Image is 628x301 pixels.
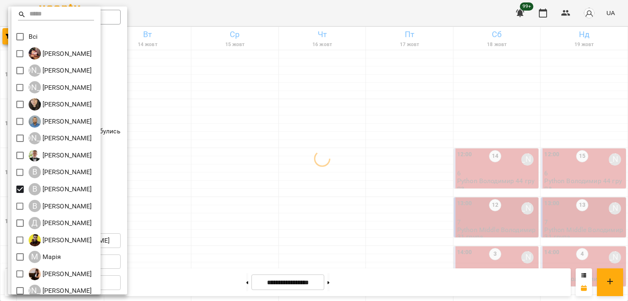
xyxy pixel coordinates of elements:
[29,285,41,297] div: [PERSON_NAME]
[41,117,92,126] p: [PERSON_NAME]
[29,81,92,93] a: [PERSON_NAME] [PERSON_NAME]
[29,234,41,246] img: Д
[29,32,38,42] p: Всі
[29,285,92,297] div: Ніна Марчук
[41,201,92,211] p: [PERSON_NAME]
[29,268,92,280] a: Н [PERSON_NAME]
[29,251,41,263] div: М
[41,269,92,279] p: [PERSON_NAME]
[41,184,92,194] p: [PERSON_NAME]
[29,98,92,111] a: А [PERSON_NAME]
[29,149,92,162] a: В [PERSON_NAME]
[29,98,41,111] img: А
[29,166,92,178] div: Владислав Границький
[29,285,92,297] a: [PERSON_NAME] [PERSON_NAME]
[29,132,41,144] div: [PERSON_NAME]
[29,251,61,263] a: М Марія
[29,81,41,93] div: [PERSON_NAME]
[29,268,41,280] img: Н
[41,218,92,228] p: [PERSON_NAME]
[29,47,92,60] div: Ілля Петруша
[29,200,92,212] a: В [PERSON_NAME]
[29,166,41,178] div: В
[29,268,92,280] div: Надія Шрай
[41,235,92,245] p: [PERSON_NAME]
[29,217,92,229] a: Д [PERSON_NAME]
[29,64,92,77] a: [PERSON_NAME] [PERSON_NAME]
[29,149,41,162] img: В
[29,47,92,60] a: І [PERSON_NAME]
[29,64,41,77] div: [PERSON_NAME]
[29,115,41,128] img: А
[29,183,92,195] a: В [PERSON_NAME]
[29,115,92,128] a: А [PERSON_NAME]
[29,217,41,229] div: Д
[29,132,92,144] a: [PERSON_NAME] [PERSON_NAME]
[41,66,92,75] p: [PERSON_NAME]
[29,217,92,229] div: Денис Замрій
[41,150,92,160] p: [PERSON_NAME]
[29,234,92,246] a: Д [PERSON_NAME]
[41,83,92,93] p: [PERSON_NAME]
[29,166,92,178] a: В [PERSON_NAME]
[41,286,92,296] p: [PERSON_NAME]
[29,47,41,60] img: І
[29,251,61,263] div: Марія
[41,100,92,109] p: [PERSON_NAME]
[29,200,41,212] div: В
[41,133,92,143] p: [PERSON_NAME]
[41,167,92,177] p: [PERSON_NAME]
[41,252,61,262] p: Марія
[29,234,92,246] div: Денис Пущало
[29,183,41,195] div: В
[29,200,92,212] div: Віталій Кадуха
[41,49,92,59] p: [PERSON_NAME]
